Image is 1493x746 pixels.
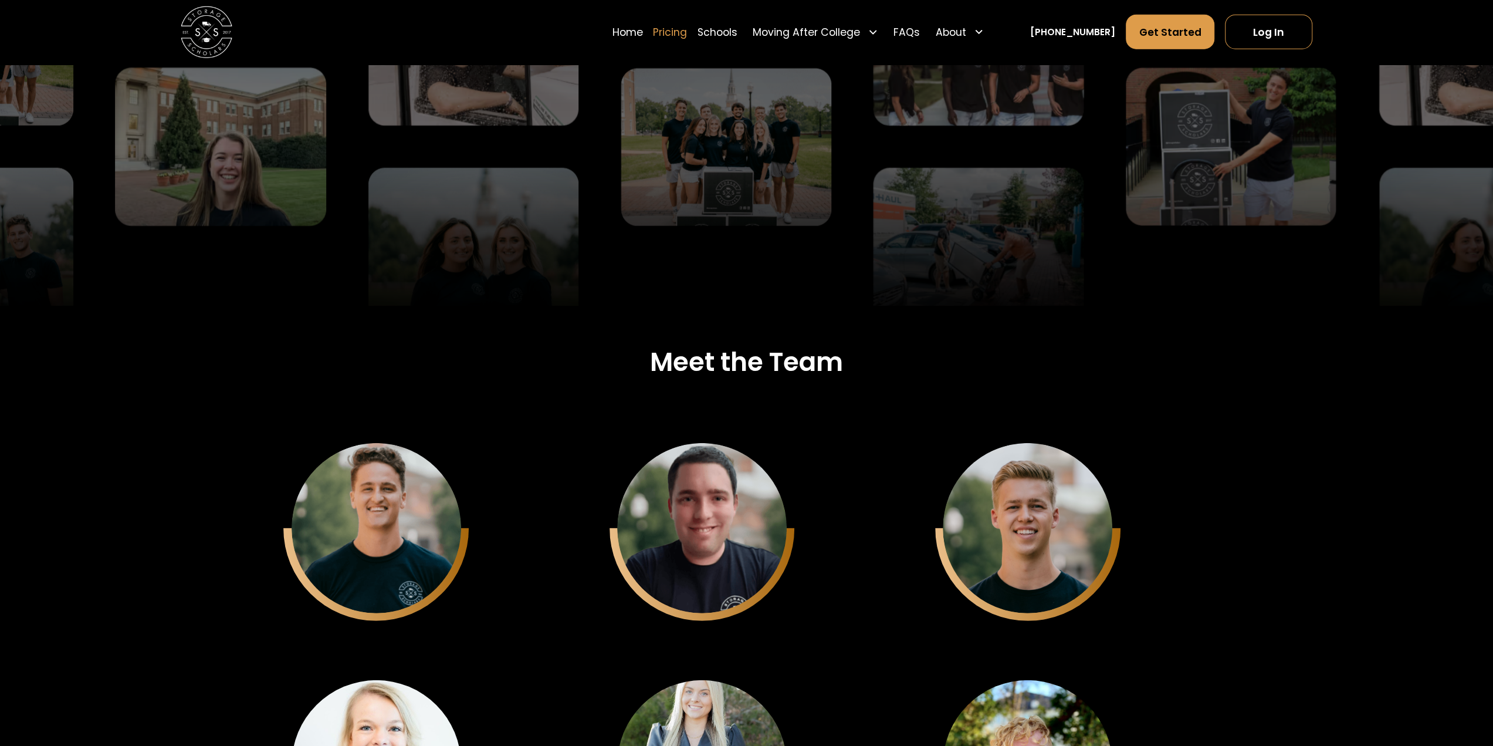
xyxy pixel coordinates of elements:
div: About [935,25,966,40]
img: Storage Scholars team members [368,167,578,325]
h3: Meet the Team [650,347,843,378]
div: Moving After College [747,14,883,50]
img: Wake Forest storage team. [620,67,831,225]
a: Home [612,14,643,50]
img: Storage Scholars main logo [181,6,232,58]
a: Log In [1225,15,1312,49]
a: [PHONE_NUMBER] [1030,25,1115,39]
a: FAQs [893,14,920,50]
a: Pricing [653,14,687,50]
a: Get Started [1126,15,1215,49]
div: Moving After College [753,25,860,40]
a: Schools [698,14,737,50]
div: About [930,14,989,50]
